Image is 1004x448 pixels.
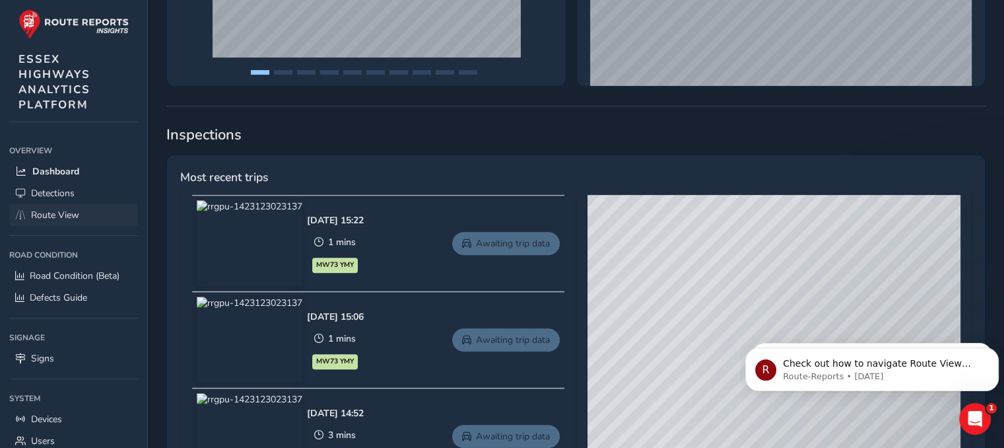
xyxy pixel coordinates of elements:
span: ESSEX HIGHWAYS ANALYTICS PLATFORM [18,52,90,112]
span: Inspections [166,125,986,145]
span: Users [31,435,55,447]
button: Page 7 [389,70,408,75]
span: Most recent trips [180,168,268,186]
div: [DATE] 14:52 [307,407,364,420]
a: Dashboard [9,161,138,182]
div: Overview [9,141,138,161]
span: Defects Guide [30,291,87,304]
div: [DATE] 15:22 [307,214,364,227]
a: Awaiting trip data [452,328,560,352]
span: Dashboard [32,165,79,178]
span: 1 mins [328,332,356,345]
span: 1 [986,403,997,414]
span: MW73 YMY [316,356,354,367]
div: Signage [9,328,138,348]
span: Road Condition (Beta) [30,270,119,282]
span: Signs [31,352,54,365]
a: Awaiting trip data [452,232,560,255]
button: Page 3 [297,70,316,75]
span: Devices [31,413,62,426]
span: Route View [31,209,79,221]
button: Page 10 [459,70,477,75]
button: Page 2 [274,70,292,75]
a: Devices [9,408,138,430]
img: rrgpu-1423123023137 [197,297,302,383]
div: [DATE] 15:06 [307,311,364,323]
span: MW73 YMY [316,260,354,270]
span: 1 mins [328,236,356,248]
div: Road Condition [9,245,138,265]
span: 3 mins [328,429,356,441]
div: System [9,389,138,408]
a: Detections [9,182,138,204]
button: Page 6 [366,70,385,75]
span: Detections [31,187,75,200]
a: Signs [9,348,138,369]
img: rr logo [18,9,129,39]
a: Defects Guide [9,287,138,309]
a: Route View [9,204,138,226]
img: rrgpu-1423123023137 [197,200,302,286]
button: Page 9 [436,70,454,75]
button: Page 5 [343,70,362,75]
button: Page 1 [251,70,269,75]
a: Road Condition (Beta) [9,265,138,287]
button: Page 8 [413,70,431,75]
a: Awaiting trip data [452,425,560,448]
iframe: Intercom live chat [959,403,991,435]
iframe: Intercom notifications message [740,320,1004,412]
button: Page 4 [320,70,339,75]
